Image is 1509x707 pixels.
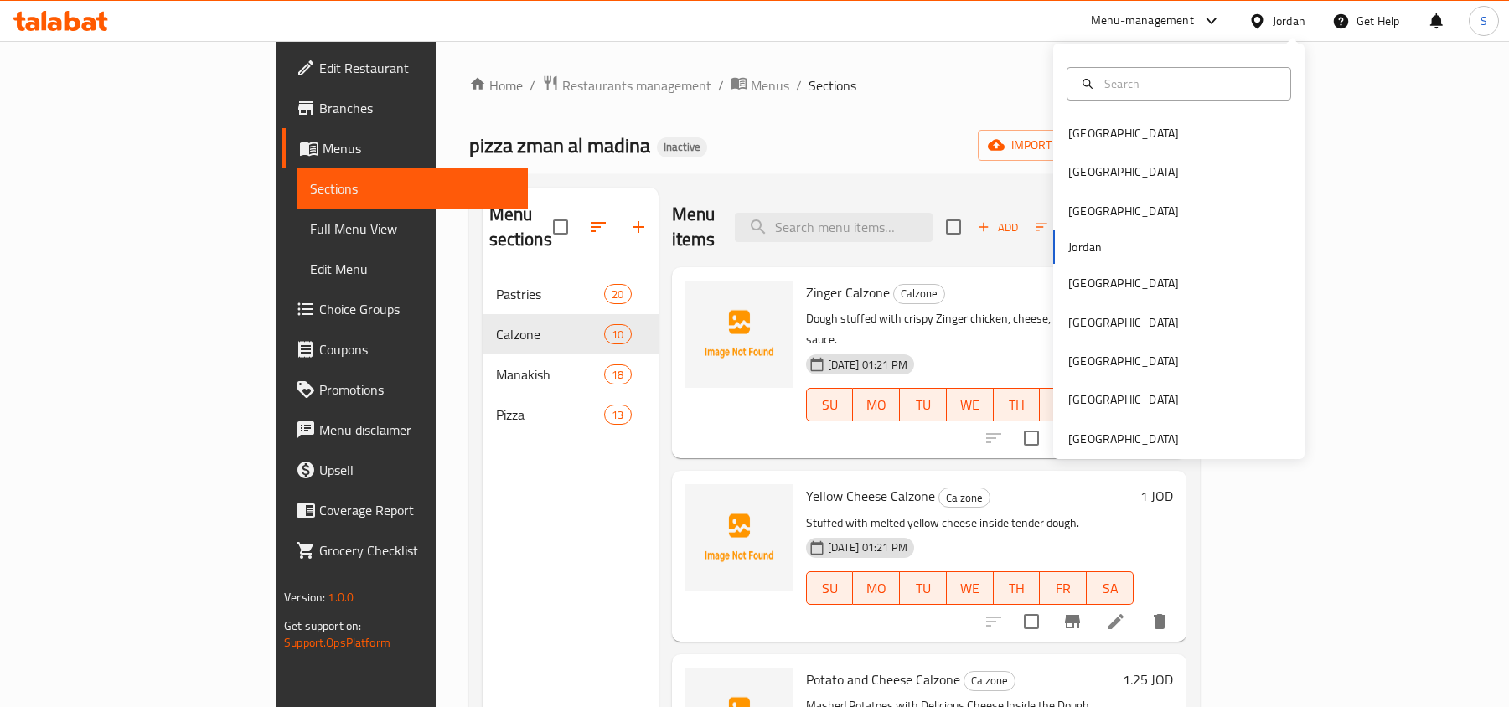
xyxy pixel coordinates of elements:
span: Manakish [496,364,605,384]
span: Select to update [1014,604,1049,639]
div: Calzone [893,284,945,304]
span: 13 [605,407,630,423]
div: Pizza [496,405,605,425]
button: TH [994,571,1041,605]
div: Pastries20 [483,274,659,314]
button: Branch-specific-item [1052,418,1093,458]
div: Jordan [1273,12,1305,30]
a: Full Menu View [297,209,528,249]
a: Coupons [282,329,528,369]
p: Dough stuffed with crispy Zinger chicken, cheese, and special sauce. [806,308,1134,350]
span: S [1481,12,1487,30]
li: / [718,75,724,95]
div: Calzone10 [483,314,659,354]
span: Menus [323,138,514,158]
span: 1.0.0 [328,586,354,608]
div: Pizza13 [483,395,659,435]
span: Promotions [319,379,514,400]
span: FR [1046,576,1080,601]
span: SA [1093,576,1127,601]
input: search [735,213,933,242]
h6: 1 JOD [1140,484,1173,508]
span: TH [1000,393,1034,417]
button: SU [806,571,854,605]
button: Branch-specific-item [1052,601,1093,642]
span: SU [814,393,847,417]
div: [GEOGRAPHIC_DATA] [1068,163,1179,181]
p: Stuffed with melted yellow cheese inside tender dough. [806,513,1134,534]
span: Choice Groups [319,299,514,319]
div: Menu-management [1091,11,1194,31]
button: TU [900,571,947,605]
nav: Menu sections [483,267,659,441]
span: Zinger Calzone [806,280,890,305]
div: Calzone [964,671,1015,691]
span: Version: [284,586,325,608]
nav: breadcrumb [469,75,1200,96]
input: Search [1098,75,1280,93]
div: [GEOGRAPHIC_DATA] [1068,313,1179,332]
button: FR [1040,388,1087,421]
span: Upsell [319,460,514,480]
span: SU [814,576,847,601]
span: Calzone [939,488,990,508]
a: Edit Restaurant [282,48,528,88]
span: Inactive [657,140,707,154]
span: Grocery Checklist [319,540,514,560]
span: [DATE] 01:21 PM [821,357,914,373]
span: TU [907,393,940,417]
span: Sort items [1025,214,1093,240]
li: / [796,75,802,95]
a: Support.OpsPlatform [284,632,390,653]
div: items [604,324,631,344]
button: MO [853,388,900,421]
a: Grocery Checklist [282,530,528,570]
span: Restaurants management [562,75,711,95]
a: Edit menu item [1106,612,1126,632]
span: Sort sections [578,207,618,247]
a: Choice Groups [282,289,528,329]
div: [GEOGRAPHIC_DATA] [1068,124,1179,142]
button: Sort [1031,214,1086,240]
span: Calzone [496,324,605,344]
img: Yellow Cheese Calzone [685,484,793,591]
button: import [978,130,1085,161]
span: Sections [809,75,856,95]
div: [GEOGRAPHIC_DATA] [1068,352,1179,370]
span: Potato and Cheese Calzone [806,667,960,692]
button: SA [1087,571,1134,605]
h2: Menu items [672,202,716,252]
a: Sections [297,168,528,209]
img: Zinger Calzone [685,281,793,388]
span: Edit Restaurant [319,58,514,78]
div: [GEOGRAPHIC_DATA] [1068,430,1179,448]
span: Menu disclaimer [319,420,514,440]
div: [GEOGRAPHIC_DATA] [1068,274,1179,292]
span: Branches [319,98,514,118]
button: TU [900,388,947,421]
span: Sort [1036,218,1082,237]
span: import [991,135,1072,156]
div: Calzone [938,488,990,508]
span: Get support on: [284,615,361,637]
span: Coverage Report [319,500,514,520]
span: Yellow Cheese Calzone [806,483,935,508]
span: Calzone [964,671,1015,690]
span: Select to update [1014,421,1049,456]
span: Menus [751,75,789,95]
span: [DATE] 01:21 PM [821,539,914,555]
span: Calzone [894,284,944,303]
span: Add item [971,214,1025,240]
a: Edit Menu [297,249,528,289]
span: Coupons [319,339,514,359]
span: Add [975,218,1021,237]
a: Promotions [282,369,528,410]
div: Manakish18 [483,354,659,395]
li: / [530,75,535,95]
span: FR [1046,393,1080,417]
a: Menus [731,75,789,96]
a: Branches [282,88,528,128]
button: delete [1140,601,1180,642]
span: 10 [605,327,630,343]
span: Pastries [496,284,605,304]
